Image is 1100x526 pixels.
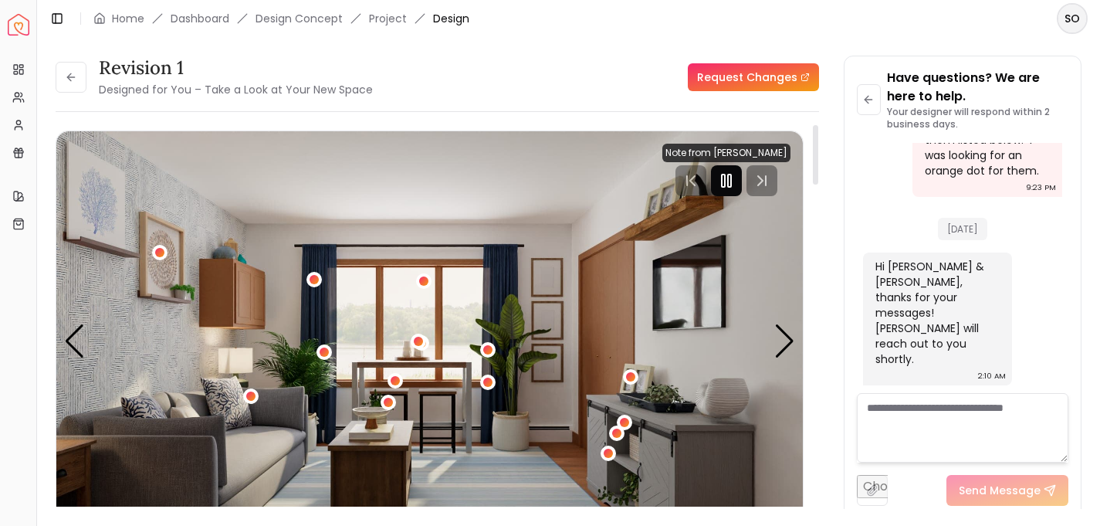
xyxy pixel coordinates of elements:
span: [DATE] [938,218,987,240]
h3: Revision 1 [99,56,373,80]
a: Home [112,11,144,26]
a: Dashboard [171,11,229,26]
nav: breadcrumb [93,11,469,26]
span: SO [1058,5,1086,32]
a: Spacejoy [8,14,29,36]
div: 2:10 AM [978,368,1006,384]
img: Spacejoy Logo [8,14,29,36]
div: Next slide [774,324,795,358]
span: Design [433,11,469,26]
a: Request Changes [688,63,819,91]
li: Design Concept [256,11,343,26]
p: Have questions? We are here to help. [887,69,1068,106]
div: 9:23 PM [1026,180,1056,195]
small: Designed for You – Take a Look at Your New Space [99,82,373,97]
button: SO [1057,3,1088,34]
div: Note from [PERSON_NAME] [662,144,790,162]
div: Hi [PERSON_NAME] & [PERSON_NAME], thanks for your messages! [PERSON_NAME] will reach out to you s... [875,259,997,367]
div: Never mind I found them listed below. I was looking for an orange dot for them. [925,117,1047,178]
a: Project [369,11,407,26]
p: Your designer will respond within 2 business days. [887,106,1068,131]
svg: Pause [717,171,736,190]
div: Previous slide [64,324,85,358]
